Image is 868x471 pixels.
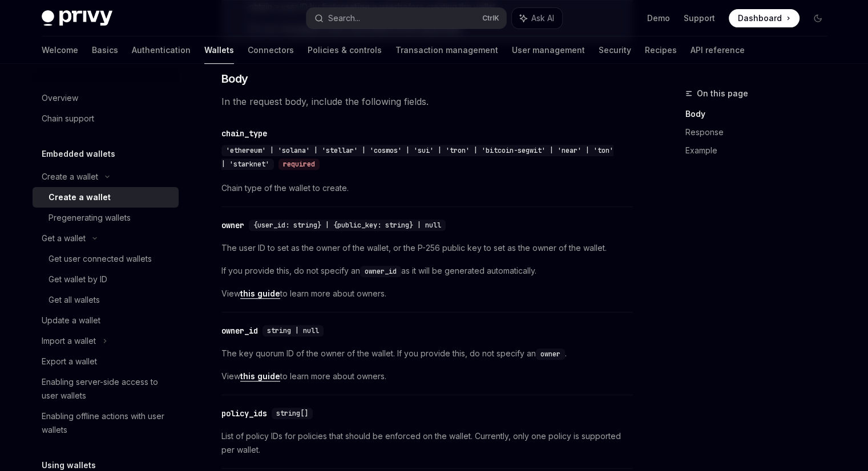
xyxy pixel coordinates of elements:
div: Create a wallet [49,190,111,204]
a: Policies & controls [308,36,382,64]
a: Support [684,13,715,24]
div: Chain support [42,112,94,125]
div: Get a wallet [42,232,86,245]
div: Get all wallets [49,293,100,307]
a: Enabling server-side access to user wallets [33,372,179,406]
a: Authentication [132,36,191,64]
div: Search... [328,11,360,25]
a: Body [685,105,836,123]
span: View to learn more about owners. [221,370,633,383]
span: 'ethereum' | 'solana' | 'stellar' | 'cosmos' | 'sui' | 'tron' | 'bitcoin-segwit' | 'near' | 'ton'... [221,146,613,169]
a: Enabling offline actions with user wallets [33,406,179,440]
span: Dashboard [738,13,782,24]
a: API reference [691,36,745,64]
div: owner [221,220,244,231]
div: policy_ids [221,408,267,419]
a: Response [685,123,836,141]
div: Pregenerating wallets [49,211,131,225]
span: {user_id: string} | {public_key: string} | null [253,221,441,230]
span: Ctrl K [482,14,499,23]
a: Demo [647,13,670,24]
span: List of policy IDs for policies that should be enforced on the wallet. Currently, only one policy... [221,429,633,457]
div: Import a wallet [42,334,96,348]
div: Update a wallet [42,314,100,327]
div: Export a wallet [42,355,97,368]
div: Enabling server-side access to user wallets [42,375,172,403]
span: string[] [276,409,308,418]
a: Transaction management [395,36,498,64]
span: On this page [697,87,748,100]
code: owner [536,348,565,360]
div: Get user connected wallets [49,252,152,266]
img: dark logo [42,10,112,26]
span: The key quorum ID of the owner of the wallet. If you provide this, do not specify an . [221,347,633,360]
button: Toggle dark mode [809,9,827,27]
h5: Embedded wallets [42,147,115,161]
div: Create a wallet [42,170,98,184]
div: owner_id [221,325,258,336]
span: In the request body, include the following fields. [221,94,633,109]
span: Body [221,71,248,87]
div: chain_type [221,128,267,139]
code: owner_id [360,266,401,277]
span: The user ID to set as the owner of the wallet, or the P-256 public key to set as the owner of the... [221,241,633,255]
span: Chain type of the wallet to create. [221,181,633,195]
div: required [278,159,320,170]
a: Get wallet by ID [33,269,179,290]
span: If you provide this, do not specify an as it will be generated automatically. [221,264,633,278]
a: Welcome [42,36,78,64]
a: User management [512,36,585,64]
div: Get wallet by ID [49,273,107,286]
a: Pregenerating wallets [33,208,179,228]
span: string | null [267,326,319,335]
a: Recipes [645,36,677,64]
button: Ask AI [512,8,562,29]
div: Overview [42,91,78,105]
a: Security [599,36,631,64]
a: this guide [240,371,280,381]
span: Ask AI [531,13,554,24]
a: Get user connected wallets [33,249,179,269]
a: Export a wallet [33,351,179,372]
a: Basics [92,36,118,64]
a: Connectors [248,36,294,64]
a: Dashboard [729,9,800,27]
a: Example [685,141,836,160]
a: Wallets [204,36,234,64]
a: Update a wallet [33,310,179,331]
a: this guide [240,289,280,299]
a: Overview [33,88,179,108]
a: Chain support [33,108,179,129]
a: Create a wallet [33,187,179,208]
a: Get all wallets [33,290,179,310]
div: Enabling offline actions with user wallets [42,409,172,437]
span: View to learn more about owners. [221,287,633,301]
button: Search...CtrlK [306,8,506,29]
